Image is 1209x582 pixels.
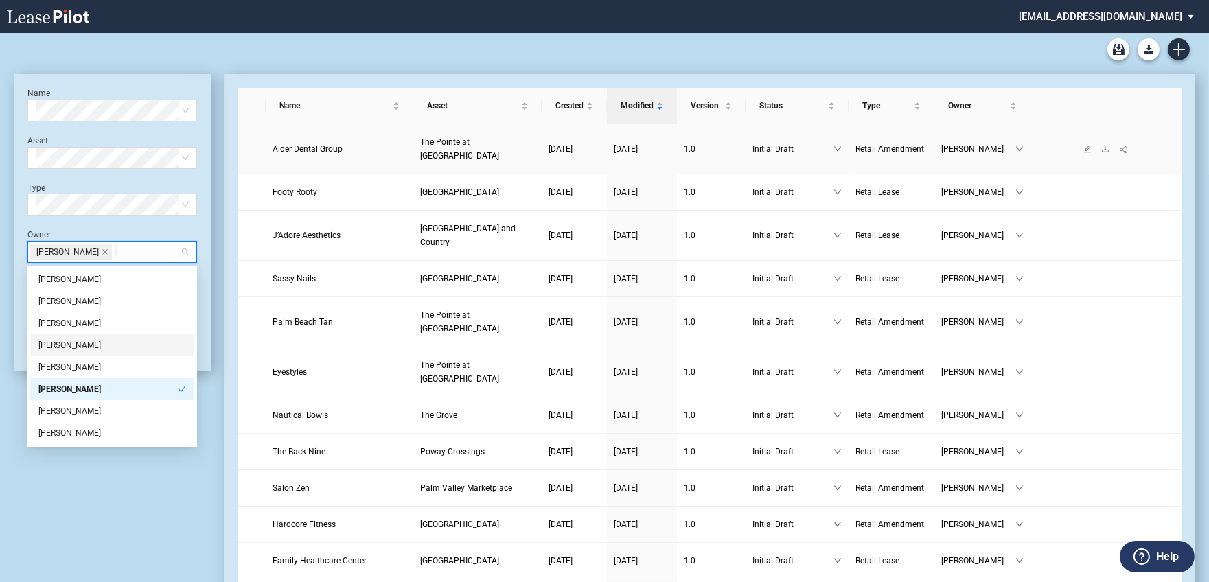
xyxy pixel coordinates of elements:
[833,145,842,153] span: down
[855,445,928,458] a: Retail Lease
[1015,484,1024,492] span: down
[855,229,928,242] a: Retail Lease
[273,317,333,327] span: Palm Beach Tan
[279,99,390,113] span: Name
[30,422,194,444] div: Michele Coon
[420,137,499,161] span: The Pointe at Bridgeport
[614,554,670,568] a: [DATE]
[1107,38,1129,60] a: Archive
[1015,411,1024,419] span: down
[855,231,899,240] span: Retail Lease
[855,365,928,379] a: Retail Amendment
[273,274,316,283] span: Sassy Nails
[855,274,899,283] span: Retail Lease
[614,408,670,422] a: [DATE]
[614,272,670,286] a: [DATE]
[30,400,194,422] div: Michael Goldman
[273,410,328,420] span: Nautical Bowls
[273,481,406,495] a: Salon Zen
[934,88,1030,124] th: Owner
[38,382,178,396] div: [PERSON_NAME]
[614,274,638,283] span: [DATE]
[855,187,899,197] span: Retail Lease
[1120,541,1195,572] button: Help
[1168,38,1190,60] a: Create new document
[684,556,695,566] span: 1 . 0
[549,554,600,568] a: [DATE]
[941,272,1015,286] span: [PERSON_NAME]
[549,274,573,283] span: [DATE]
[684,272,739,286] a: 1.0
[1015,557,1024,565] span: down
[549,142,600,156] a: [DATE]
[614,231,638,240] span: [DATE]
[420,408,535,422] a: The Grove
[420,447,485,456] span: Poway Crossings
[27,89,50,98] label: Name
[614,447,638,456] span: [DATE]
[420,358,535,386] a: The Pointe at [GEOGRAPHIC_DATA]
[614,517,670,531] a: [DATE]
[752,481,833,495] span: Initial Draft
[684,187,695,197] span: 1 . 0
[948,99,1007,113] span: Owner
[752,185,833,199] span: Initial Draft
[1015,520,1024,528] span: down
[273,272,406,286] a: Sassy Nails
[684,483,695,493] span: 1 . 0
[862,99,911,113] span: Type
[752,445,833,458] span: Initial Draft
[420,410,457,420] span: The Grove
[752,229,833,242] span: Initial Draft
[549,445,600,458] a: [DATE]
[1138,38,1160,60] button: Download Blank Form
[1015,447,1024,456] span: down
[855,185,928,199] a: Retail Lease
[549,481,600,495] a: [DATE]
[38,294,186,308] div: [PERSON_NAME]
[549,185,600,199] a: [DATE]
[752,142,833,156] span: Initial Draft
[752,554,833,568] span: Initial Draft
[27,230,51,240] label: Owner
[38,360,186,374] div: [PERSON_NAME]
[549,517,600,531] a: [DATE]
[420,483,512,493] span: Palm Valley Marketplace
[684,410,695,420] span: 1 . 0
[941,445,1015,458] span: [PERSON_NAME]
[941,142,1015,156] span: [PERSON_NAME]
[855,272,928,286] a: Retail Lease
[607,88,677,124] th: Modified
[549,367,573,377] span: [DATE]
[941,481,1015,495] span: [PERSON_NAME]
[833,484,842,492] span: down
[420,272,535,286] a: [GEOGRAPHIC_DATA]
[1101,145,1109,153] span: download
[420,554,535,568] a: [GEOGRAPHIC_DATA]
[614,315,670,329] a: [DATE]
[30,378,194,400] div: Jamie Swain
[684,185,739,199] a: 1.0
[941,315,1015,329] span: [PERSON_NAME]
[614,187,638,197] span: [DATE]
[855,410,924,420] span: Retail Amendment
[833,275,842,283] span: down
[38,338,186,352] div: [PERSON_NAME]
[684,445,739,458] a: 1.0
[420,481,535,495] a: Palm Valley Marketplace
[621,99,654,113] span: Modified
[273,483,310,493] span: Salon Zen
[855,517,928,531] a: Retail Amendment
[684,447,695,456] span: 1 . 0
[849,88,934,124] th: Type
[102,248,108,255] span: close
[420,135,535,163] a: The Pointe at [GEOGRAPHIC_DATA]
[684,481,739,495] a: 1.0
[833,520,842,528] span: down
[549,231,573,240] span: [DATE]
[941,229,1015,242] span: [PERSON_NAME]
[549,556,573,566] span: [DATE]
[30,312,194,334] div: Catherine Midkiff
[684,317,695,327] span: 1 . 0
[941,517,1015,531] span: [PERSON_NAME]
